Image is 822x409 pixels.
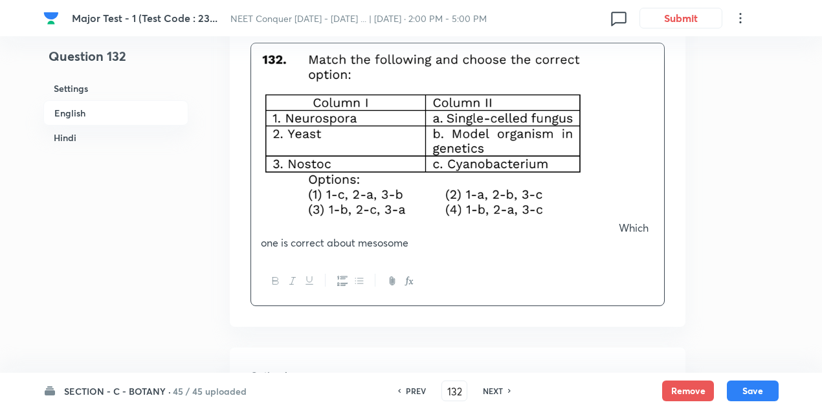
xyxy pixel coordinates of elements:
[64,384,171,398] h6: SECTION - C - BOTANY ·
[483,385,503,397] h6: NEXT
[43,47,188,76] h4: Question 132
[250,368,665,382] h6: Option A
[662,381,714,401] button: Remove
[261,51,654,250] p: Which one is correct about mesosome
[43,100,188,126] h6: English
[43,10,61,26] a: Company Logo
[261,51,619,232] img: 30-08-25-10:54:24-AM
[43,76,188,100] h6: Settings
[639,8,722,28] button: Submit
[72,11,217,25] span: Major Test - 1 (Test Code : 23...
[43,126,188,149] h6: Hindi
[230,12,487,25] span: NEET Conquer [DATE] - [DATE] ... | [DATE] · 2:00 PM - 5:00 PM
[43,10,59,26] img: Company Logo
[173,384,247,398] h6: 45 / 45 uploaded
[406,385,426,397] h6: PREV
[727,381,779,401] button: Save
